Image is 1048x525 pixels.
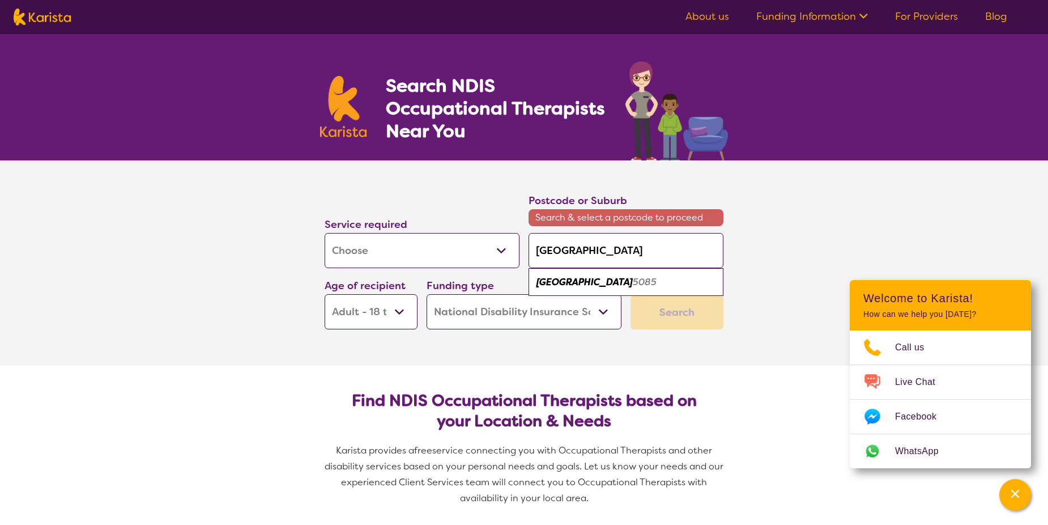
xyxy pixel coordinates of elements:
span: WhatsApp [895,443,952,460]
h2: Find NDIS Occupational Therapists based on your Location & Needs [334,391,714,431]
img: Karista logo [320,76,367,137]
p: How can we help you [DATE]? [863,310,1017,319]
span: Call us [895,339,938,356]
a: Funding Information [756,10,868,23]
em: 5085 [633,276,657,288]
span: Search & select a postcode to proceed [529,209,723,226]
a: For Providers [895,10,958,23]
ul: Choose channel [850,331,1031,468]
label: Funding type [427,279,494,293]
span: free [414,444,432,456]
div: Northfield 5085 [534,272,718,293]
img: occupational-therapy [625,61,728,160]
button: Channel Menu [999,479,1031,511]
h1: Search NDIS Occupational Therapists Near You [386,74,606,142]
a: About us [685,10,729,23]
em: [GEOGRAPHIC_DATA] [536,276,633,288]
h2: Welcome to Karista! [863,291,1017,305]
img: Karista logo [14,9,71,26]
span: Facebook [895,408,950,425]
span: service connecting you with Occupational Therapists and other disability services based on your p... [325,444,726,504]
a: Web link opens in a new tab. [850,434,1031,468]
span: Live Chat [895,374,949,391]
input: Type [529,233,723,268]
span: Karista provides a [336,444,414,456]
label: Service required [325,218,407,231]
div: Channel Menu [850,280,1031,468]
label: Postcode or Suburb [529,194,627,208]
label: Age of recipient [325,279,406,293]
a: Blog [985,10,1007,23]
